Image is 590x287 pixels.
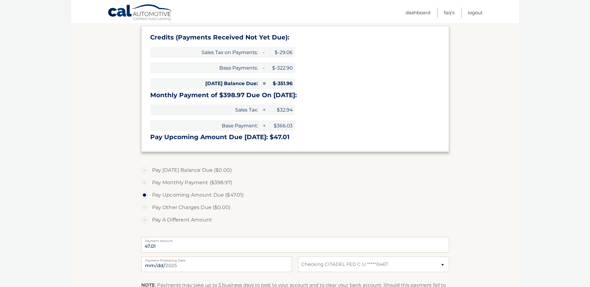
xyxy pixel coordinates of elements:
a: Dashboard [406,7,430,18]
h3: Pay Upcoming Amount Due [DATE]: $47.01 [150,133,440,141]
label: Pay Upcoming Amount Due ($47.01) [141,189,449,201]
label: Payment Amount [141,237,449,242]
label: Payment Processing Date [141,257,292,262]
span: Sales Tax: [150,104,260,115]
a: Logout [468,7,483,18]
label: Pay A Different Amount [141,214,449,226]
label: Pay [DATE] Balance Due ($0.00) [141,164,449,176]
span: $-322.90 [267,62,295,73]
span: [DATE] Balance Due: [150,78,260,89]
span: $32.94 [267,104,295,115]
a: Cal Automotive [108,4,173,22]
span: $-351.96 [267,78,295,89]
label: Pay Monthly Payment ($398.97) [141,176,449,189]
span: Base Payments: [150,62,260,73]
span: + [261,120,267,131]
input: Payment Date [141,257,292,272]
span: $-29.06 [267,47,295,58]
span: Base Payment: [150,120,260,131]
span: = [261,78,267,89]
span: $366.03 [267,120,295,131]
span: - [261,47,267,58]
input: Payment Amount [141,237,449,253]
h3: Credits (Payments Received Not Yet Due): [150,34,440,41]
span: - [261,62,267,73]
a: FAQ's [444,7,454,18]
span: + [261,104,267,115]
h3: Monthly Payment of $398.97 Due On [DATE]: [150,91,440,99]
span: Sales Tax on Payments: [150,47,260,58]
label: Pay Other Charges Due ($0.00) [141,201,449,214]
